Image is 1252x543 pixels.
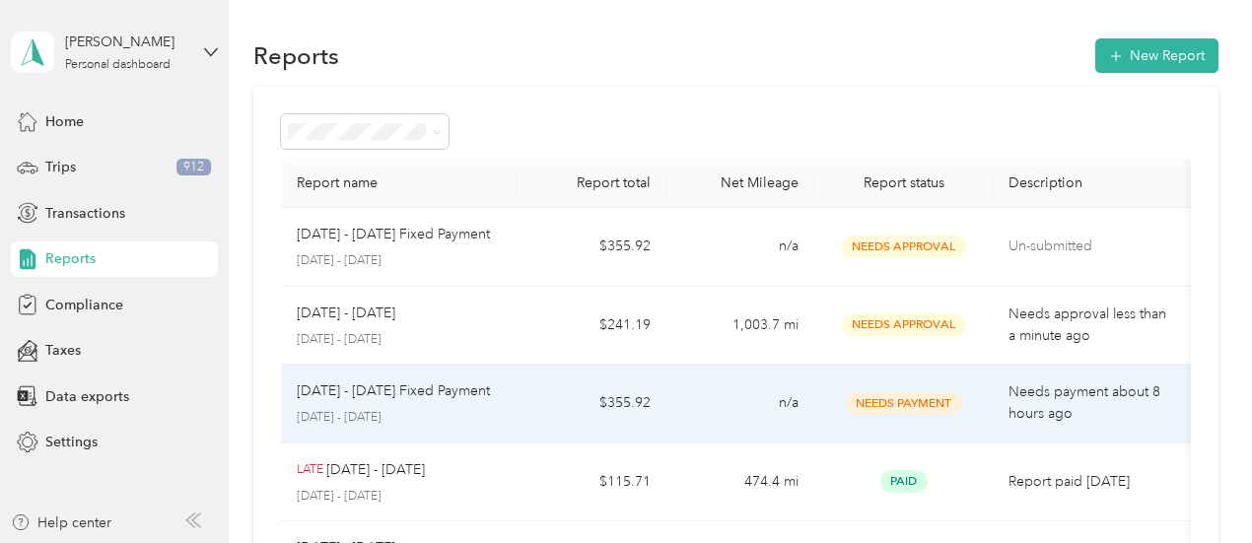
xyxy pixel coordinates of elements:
[666,443,814,522] td: 474.4 mi
[518,159,665,208] th: Report total
[45,111,84,132] span: Home
[297,252,503,270] p: [DATE] - [DATE]
[297,380,490,402] p: [DATE] - [DATE] Fixed Payment
[518,287,665,366] td: $241.19
[45,203,125,224] span: Transactions
[993,159,1191,208] th: Description
[45,248,96,269] span: Reports
[1009,381,1175,425] p: Needs payment about 8 hours ago
[666,365,814,443] td: n/a
[830,174,977,191] div: Report status
[1142,433,1252,543] iframe: Everlance-gr Chat Button Frame
[45,295,123,315] span: Compliance
[842,236,966,258] span: Needs Approval
[297,303,395,324] p: [DATE] - [DATE]
[176,159,211,176] span: 912
[518,365,665,443] td: $355.92
[45,432,98,452] span: Settings
[297,488,503,506] p: [DATE] - [DATE]
[45,386,129,407] span: Data exports
[1009,304,1175,347] p: Needs approval less than a minute ago
[880,470,928,493] span: Paid
[518,443,665,522] td: $115.71
[65,32,188,52] div: [PERSON_NAME]
[11,512,111,533] button: Help center
[666,208,814,287] td: n/a
[842,313,966,336] span: Needs Approval
[253,45,339,66] h1: Reports
[65,59,171,71] div: Personal dashboard
[297,409,503,427] p: [DATE] - [DATE]
[297,224,490,245] p: [DATE] - [DATE] Fixed Payment
[518,208,665,287] td: $355.92
[1009,471,1175,493] p: Report paid [DATE]
[1095,38,1218,73] button: New Report
[297,461,323,479] p: LATE
[45,340,81,361] span: Taxes
[666,159,814,208] th: Net Mileage
[281,159,519,208] th: Report name
[297,331,503,349] p: [DATE] - [DATE]
[1009,236,1175,257] p: Un-submitted
[326,459,425,481] p: [DATE] - [DATE]
[846,392,962,415] span: Needs Payment
[666,287,814,366] td: 1,003.7 mi
[45,157,76,177] span: Trips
